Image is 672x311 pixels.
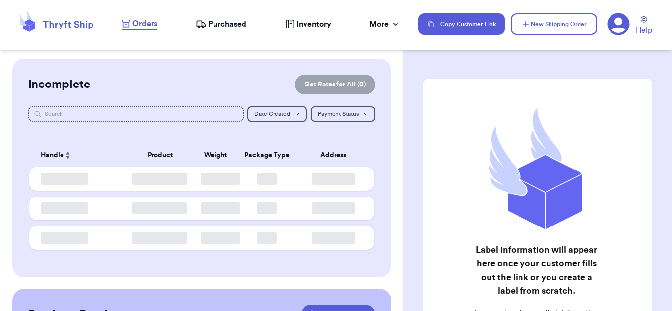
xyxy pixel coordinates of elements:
[369,18,400,30] div: More
[41,150,64,161] span: Handle
[295,75,375,94] button: Get Rates for All (0)
[298,143,374,167] th: Address
[636,25,652,36] span: Help
[296,18,331,30] span: Inventory
[247,106,307,122] button: Date Created
[236,143,298,167] th: Package Type
[132,18,157,29] span: Orders
[511,13,597,35] button: New Shipping Order
[125,143,194,167] th: Product
[285,18,331,30] a: Inventory
[196,18,246,30] a: Purchased
[473,243,600,298] h2: Label information will appear here once your customer fills out the link or you create a label fr...
[418,13,505,35] button: Copy Customer Link
[28,77,90,92] h2: Incomplete
[254,111,290,117] span: Date Created
[208,18,246,30] span: Purchased
[195,143,236,167] th: Weight
[64,149,72,161] button: Sort ascending
[636,16,652,36] a: Help
[318,111,359,117] span: Payment Status
[311,106,375,122] button: Payment Status
[122,18,157,30] a: Orders
[28,106,244,122] input: Search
